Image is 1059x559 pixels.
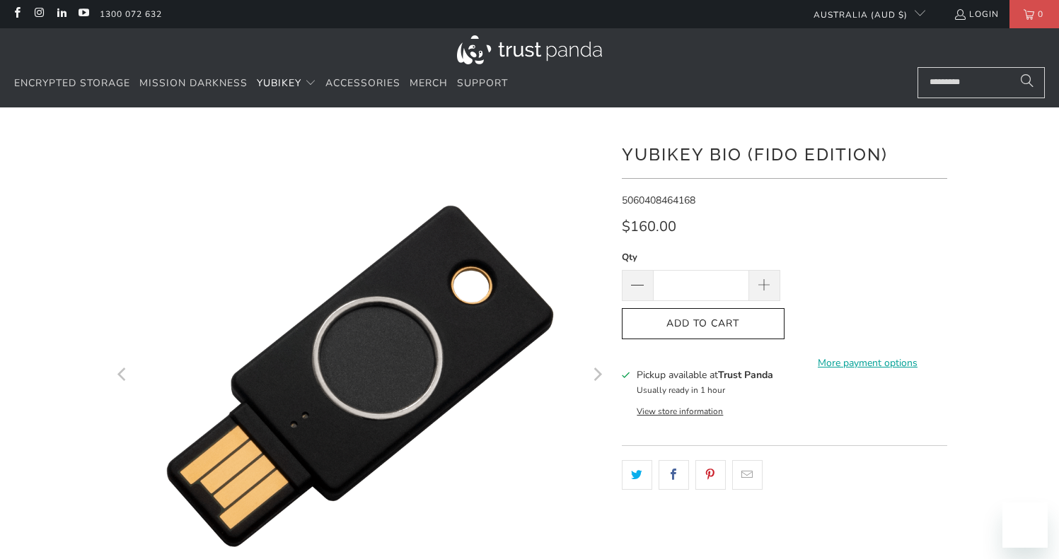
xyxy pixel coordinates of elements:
a: Share this on Twitter [622,460,652,490]
button: View store information [637,406,723,417]
b: Trust Panda [718,368,773,382]
a: Email this to a friend [732,460,763,490]
h3: Pickup available at [637,367,773,382]
a: Trust Panda Australia on YouTube [77,8,89,20]
a: Trust Panda Australia on LinkedIn [55,8,67,20]
span: $160.00 [622,217,676,236]
small: Usually ready in 1 hour [637,384,725,396]
span: Merch [410,76,448,90]
label: Qty [622,249,780,265]
a: Login [954,6,999,22]
a: Mission Darkness [139,67,248,100]
iframe: Button to launch messaging window [1002,502,1048,548]
input: Search... [918,67,1045,98]
a: Trust Panda Australia on Instagram [33,8,45,20]
a: Trust Panda Australia on Facebook [11,8,23,20]
span: Encrypted Storage [14,76,130,90]
button: Add to Cart [622,308,785,340]
a: 1300 072 632 [100,6,162,22]
h1: YubiKey Bio (FIDO Edition) [622,139,947,167]
a: More payment options [789,355,947,371]
span: 5060408464168 [622,194,695,207]
a: Merch [410,67,448,100]
a: Accessories [325,67,400,100]
span: YubiKey [257,76,301,90]
span: Add to Cart [637,318,770,330]
a: Share this on Facebook [659,460,689,490]
a: Support [457,67,508,100]
nav: Translation missing: en.navigation.header.main_nav [14,67,508,100]
a: Share this on Pinterest [695,460,726,490]
a: Encrypted Storage [14,67,130,100]
summary: YubiKey [257,67,316,100]
span: Mission Darkness [139,76,248,90]
span: Support [457,76,508,90]
img: Trust Panda Australia [457,35,602,64]
span: Accessories [325,76,400,90]
button: Search [1009,67,1045,98]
